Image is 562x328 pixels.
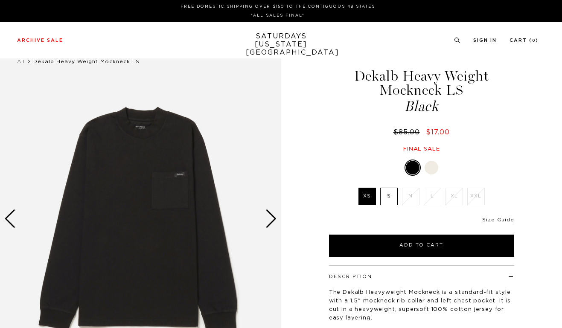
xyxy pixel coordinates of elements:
div: Next slide [265,209,277,228]
a: All [17,59,25,64]
span: Black [328,99,515,113]
span: Dekalb Heavy Weight Mockneck LS [33,59,140,64]
a: Cart (0) [510,38,539,43]
div: Final sale [328,145,515,153]
a: SATURDAYS[US_STATE][GEOGRAPHIC_DATA] [246,32,316,57]
small: 0 [532,39,536,43]
p: The Dekalb Heavyweight Mockneck is a standard-fit style with a 1.5" mockneck rib collar and left ... [329,288,514,322]
a: Size Guide [482,217,514,222]
p: FREE DOMESTIC SHIPPING OVER $150 TO THE CONTIGUOUS 48 STATES [20,3,535,10]
span: $17.00 [426,129,450,136]
h1: Dekalb Heavy Weight Mockneck LS [328,69,515,113]
label: XS [358,188,376,205]
a: Archive Sale [17,38,63,43]
a: Sign In [473,38,497,43]
button: Description [329,274,372,279]
div: Previous slide [4,209,16,228]
p: *ALL SALES FINAL* [20,12,535,19]
del: $85.00 [393,129,423,136]
button: Add to Cart [329,235,514,257]
label: S [380,188,398,205]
